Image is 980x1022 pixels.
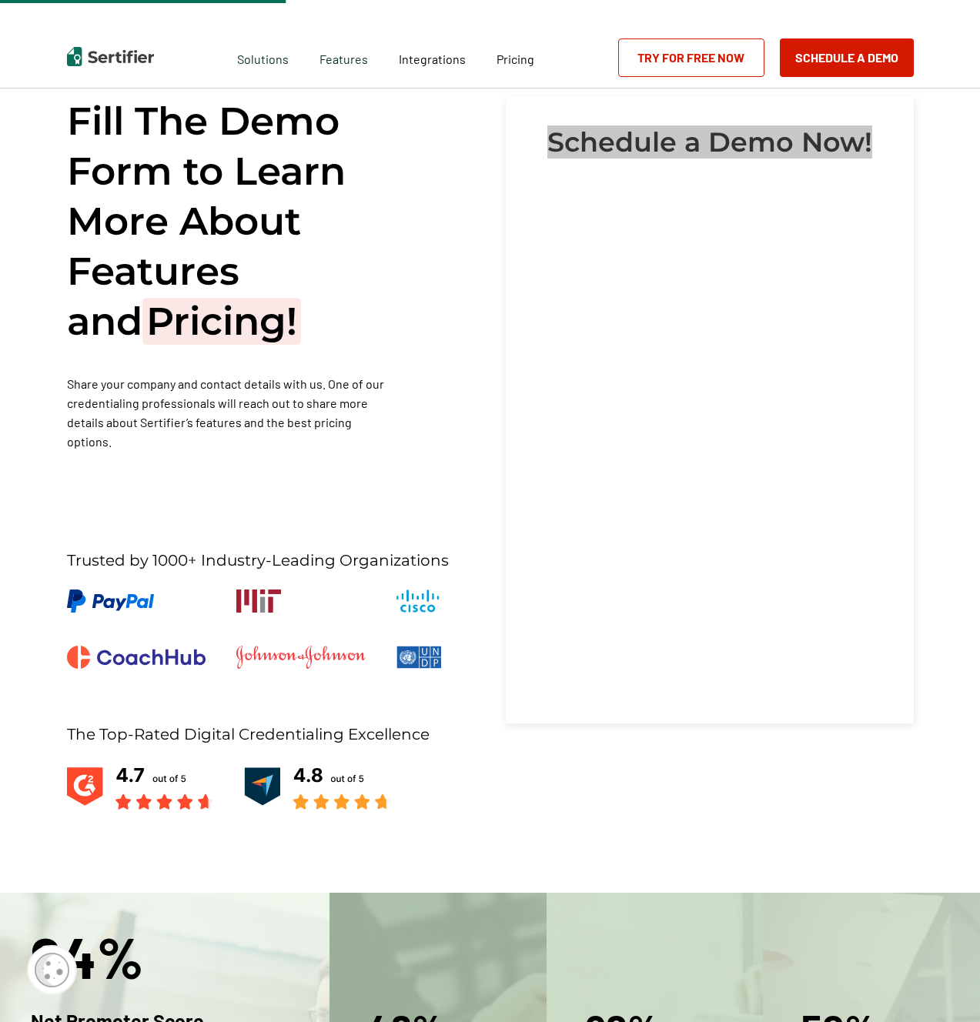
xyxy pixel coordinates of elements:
img: UNDP [396,646,442,669]
img: Sertifier G2 Score [67,763,213,810]
a: Pricing [497,48,534,67]
span: Integrations [399,52,466,66]
img: Massachusetts Institute of Technology [236,589,281,613]
img: Sertifier Capterra Score [244,763,390,810]
img: Cisco [396,589,440,613]
a: Capterra - Sertifier [244,763,390,812]
img: Sertifier | Digital Credentialing Platform [67,47,154,66]
img: Cookie Popup Icon [35,953,69,987]
a: Integrations [399,48,466,67]
a: Try for Free Now [618,38,764,77]
span: Features [319,48,368,67]
p: 94% [31,923,144,989]
a: G2 - Sertifier [67,763,213,812]
p: Share your company and contact details with us. One of our credentialing professionals will reach... [67,374,393,451]
iframe: To enrich screen reader interactions, please activate Accessibility in Grammarly extension settings [521,173,898,693]
img: PayPal [67,589,154,613]
span: Pricing [497,52,534,66]
img: CoachHub [67,646,206,669]
span: Trusted by 1000+ Industry-Leading Organizations [67,551,449,570]
button: Schedule a Demo [780,38,914,77]
span: Pricing! [142,298,301,345]
img: Johnson & Johnson [236,646,366,669]
span: Solutions [237,48,289,67]
span: Schedule a Demo Now! [547,127,872,158]
h1: Fill The Demo Form to Learn More About Features and [67,96,393,346]
span: The Top-Rated Digital Credentialing Excellence [67,725,430,744]
iframe: Chat Widget [903,948,980,1022]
